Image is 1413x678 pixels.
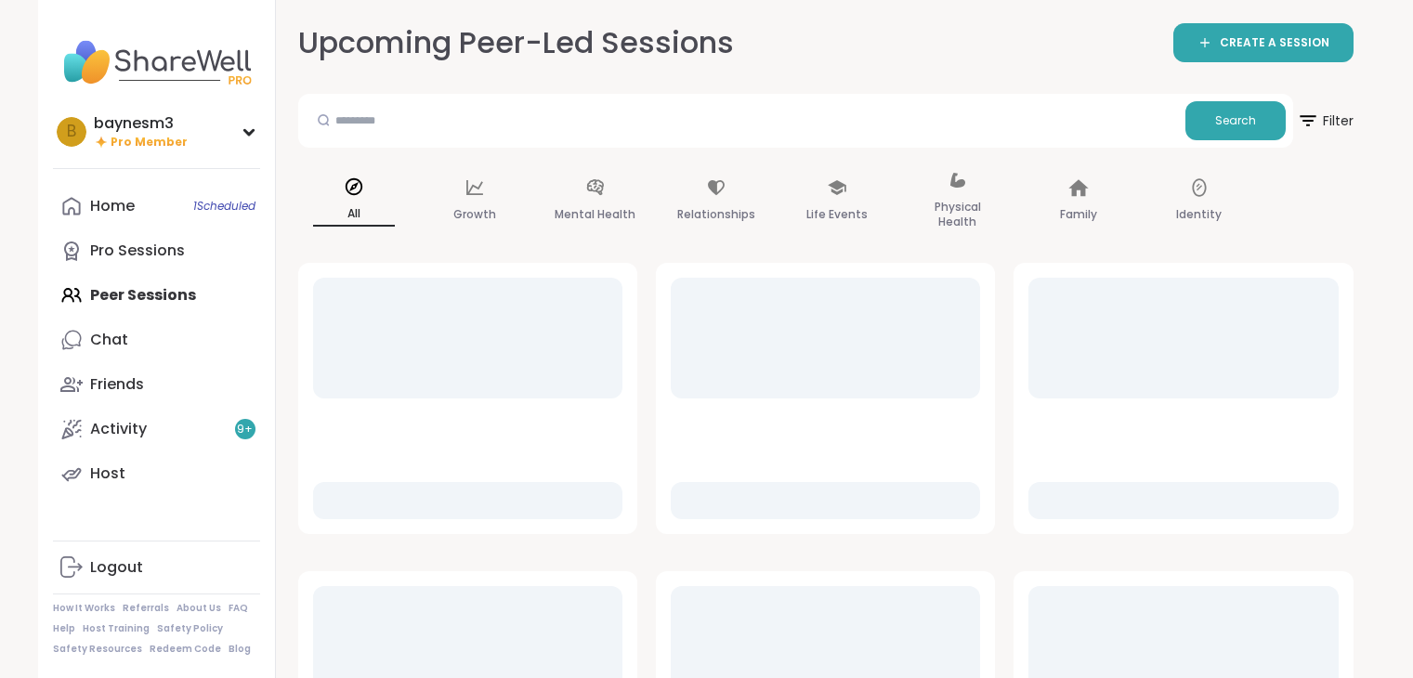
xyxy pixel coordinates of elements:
[193,199,255,214] span: 1 Scheduled
[53,184,260,228] a: Home1Scheduled
[67,120,76,144] span: b
[90,463,125,484] div: Host
[53,622,75,635] a: Help
[1173,23,1354,62] a: CREATE A SESSION
[1220,35,1329,51] span: CREATE A SESSION
[53,228,260,273] a: Pro Sessions
[90,557,143,578] div: Logout
[1297,98,1354,143] span: Filter
[53,451,260,496] a: Host
[229,643,251,656] a: Blog
[90,241,185,261] div: Pro Sessions
[237,422,253,437] span: 9 +
[53,643,142,656] a: Safety Resources
[677,203,755,226] p: Relationships
[53,545,260,590] a: Logout
[1297,94,1354,148] button: Filter
[94,113,188,134] div: baynesm3
[90,196,135,216] div: Home
[1215,112,1256,129] span: Search
[229,602,248,615] a: FAQ
[53,318,260,362] a: Chat
[123,602,169,615] a: Referrals
[90,374,144,395] div: Friends
[298,22,734,64] h2: Upcoming Peer-Led Sessions
[53,362,260,407] a: Friends
[157,622,223,635] a: Safety Policy
[83,622,150,635] a: Host Training
[313,202,395,227] p: All
[53,602,115,615] a: How It Works
[150,643,221,656] a: Redeem Code
[1176,203,1222,226] p: Identity
[177,602,221,615] a: About Us
[555,203,635,226] p: Mental Health
[53,407,260,451] a: Activity9+
[111,135,188,150] span: Pro Member
[806,203,868,226] p: Life Events
[453,203,496,226] p: Growth
[1060,203,1097,226] p: Family
[90,419,147,439] div: Activity
[53,30,260,95] img: ShareWell Nav Logo
[90,330,128,350] div: Chat
[1185,101,1286,140] button: Search
[917,196,999,233] p: Physical Health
